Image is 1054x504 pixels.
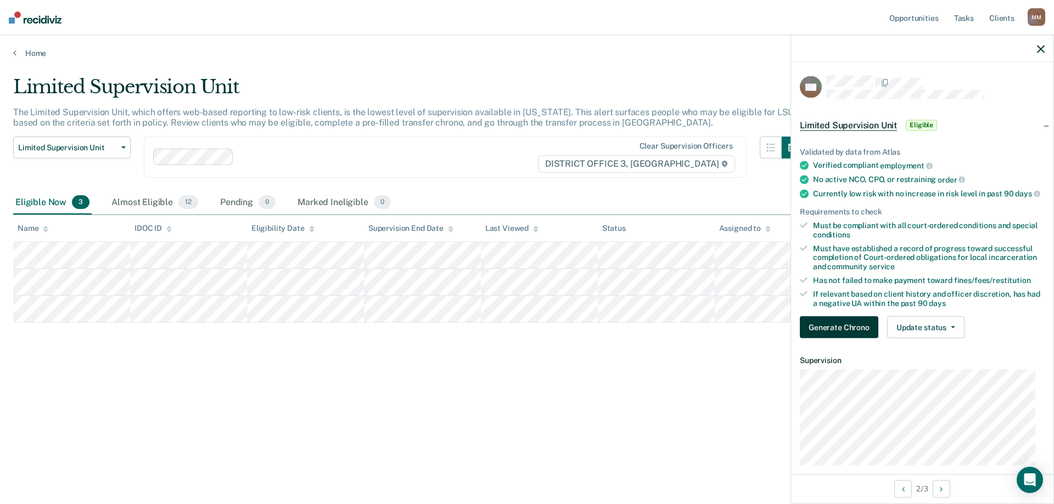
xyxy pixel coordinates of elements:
div: Verified compliant [813,161,1045,171]
span: DISTRICT OFFICE 3, [GEOGRAPHIC_DATA] [538,155,735,173]
span: employment [880,161,932,170]
span: days [929,298,945,307]
div: Open Intercom Messenger [1017,467,1043,493]
div: No active NCO, CPO, or restraining [813,175,1045,185]
span: order [938,175,965,184]
a: Navigate to form link [800,316,883,338]
div: Must be compliant with all court-ordered conditions and special conditions [813,221,1045,240]
div: Status [602,224,626,233]
div: Limited Supervision Unit [13,76,804,107]
span: fines/fees/restitution [954,276,1031,285]
button: Next Opportunity [933,480,950,497]
div: IDOC ID [134,224,172,233]
div: 2 / 3 [791,474,1053,503]
div: M M [1028,8,1045,26]
a: Home [13,48,1041,58]
div: Last Viewed [485,224,539,233]
span: 12 [178,195,198,209]
div: Eligibility Date [251,224,315,233]
button: Previous Opportunity [894,480,912,497]
div: Currently low risk with no increase in risk level in past 90 [813,189,1045,199]
div: Pending [218,191,278,215]
span: service [869,262,895,271]
div: Supervision End Date [368,224,453,233]
div: Has not failed to make payment toward [813,276,1045,285]
div: Requirements to check [800,207,1045,217]
div: Validated by data from Atlas [800,147,1045,156]
div: Assigned to [719,224,771,233]
span: Eligible [906,120,937,131]
div: Name [18,224,48,233]
button: Generate Chrono [800,316,878,338]
span: 0 [259,195,276,209]
p: The Limited Supervision Unit, which offers web-based reporting to low-risk clients, is the lowest... [13,107,794,128]
span: days [1015,189,1040,198]
button: Update status [887,316,965,338]
span: 0 [374,195,391,209]
span: Limited Supervision Unit [800,120,897,131]
div: Limited Supervision UnitEligible [791,107,1053,143]
dt: Supervision [800,356,1045,365]
div: Marked Ineligible [295,191,393,215]
div: Eligible Now [13,191,92,215]
img: Recidiviz [9,12,61,24]
div: Must have established a record of progress toward successful completion of Court-ordered obligati... [813,243,1045,271]
div: If relevant based on client history and officer discretion, has had a negative UA within the past 90 [813,289,1045,308]
div: Almost Eligible [109,191,200,215]
span: 3 [72,195,89,209]
span: Limited Supervision Unit [18,143,117,152]
div: Clear supervision officers [640,141,733,151]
